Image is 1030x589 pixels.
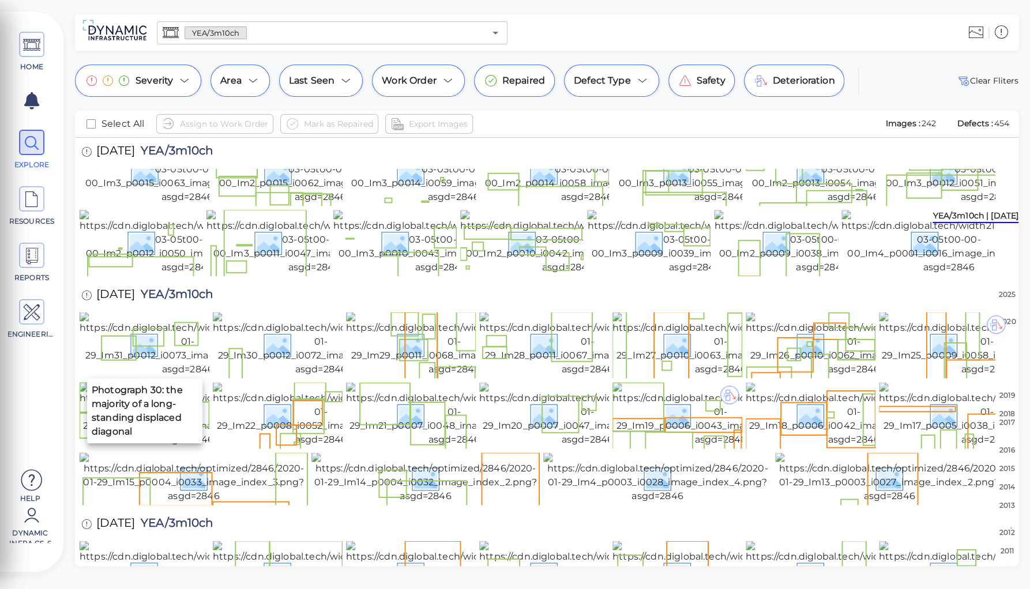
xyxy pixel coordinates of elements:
div: 2018 [995,409,1018,419]
div: 2013 [995,500,1018,511]
img: https://cdn.diglobal.tech/width210/2846/2020-01-29_Im20_p0007_i0047_image_index_3.png?asgd=2846 [479,382,696,447]
span: ENGINEERING [7,329,57,339]
img: https://cdn.diglobal.tech/width210/2846/2025-03-05t00-00-00_Im3_p0013_i0055_image_index_4.png?asg... [612,139,828,204]
img: https://cdn.diglobal.tech/width210/2846/2025-03-05t00-00-00_Im2_p0015_i0062_image_index_3.png?asg... [213,139,428,204]
div: 2019 [995,390,1018,401]
span: [DATE] [96,517,135,533]
img: https://cdn.diglobal.tech/optimized/2846/2020-01-29_Im4_p0003_i0028_image_index_4.png?asgd=2846 [543,452,772,503]
span: Assign to Work Order [180,117,268,131]
div: 2014 [995,482,1018,492]
img: https://cdn.diglobal.tech/width210/2846/2020-01-29_Im29_p0011_i0068_image_index_4.png?asgd=2846 [346,312,562,376]
span: 242 [921,118,935,129]
span: Dynamic Infra CS-6 [6,528,55,543]
span: [DATE] [96,145,135,160]
img: https://cdn.diglobal.tech/width210/2846/2025-03-05t00-00-00_Im2_p0010_i0042_image_index_3.png?asg... [460,210,675,274]
img: https://cdn.diglobal.tech/optimized/2846/2020-01-29_Im14_p0004_i0032_image_index_2.png?asgd=2846 [311,452,540,503]
img: https://cdn.diglobal.tech/width210/2846/2025-03-05t00-00-00_Im2_p0009_i0038_image_index_3.png?asg... [714,210,929,274]
img: https://cdn.diglobal.tech/width210/2846/2020-01-29_Im19_p0006_i0043_image_index_3.png?asgd=2846 [612,382,829,447]
div: 2016 [995,445,1018,455]
img: https://cdn.diglobal.tech/optimized/2846/2020-01-29_Im15_p0004_i0033_image_index_3.png?asgd=2846 [80,452,308,503]
img: https://cdn.diglobal.tech/width210/2846/2025-03-05t00-00-00_Im3_p0011_i0047_image_index_4.png?asg... [206,210,422,274]
div: 2012 [995,527,1018,538]
div: 2025 [995,289,1018,300]
span: EXPLORE [7,160,57,170]
span: Deterioration [772,74,834,88]
span: Select All [102,117,145,131]
span: Export Images [409,117,468,131]
span: YEA/3m10ch [135,288,214,304]
img: https://cdn.diglobal.tech/width210/2846/2025-03-05t00-00-00_Im3_p0009_i0039_image_index_4.png?asg... [587,210,802,274]
span: 454 [994,118,1009,129]
img: https://cdn.diglobal.tech/width210/2846/2020-01-29_Im22_p0008_i0052_image_index_3.png?asgd=2846 [213,382,429,447]
span: Images : [885,118,922,129]
img: https://cdn.diglobal.tech/width210/2846/2020-01-29_Im30_p0012_i0072_image_index_3.png?asgd=2846 [213,312,429,376]
span: YEA/3m10ch [185,28,247,39]
span: HOME [7,62,57,72]
button: Open [487,25,503,41]
span: Safety [697,74,725,88]
span: Help [6,493,55,503]
div: 2017 [995,417,1018,428]
img: https://cdn.diglobal.tech/optimized/2846/2020-01-29_Im13_p0003_i0027_image_index_2.png?asgd=2846 [775,452,1003,503]
img: https://cdn.diglobal.tech/width210/2846/2020-01-29_Im31_p0012_i0073_image_index_4.png?asgd=2846 [80,312,296,376]
span: Defect Type [574,74,631,88]
span: YEA/3m10ch [135,517,214,533]
div: YEA/3m10ch | [DATE] [933,210,1018,223]
span: Severity [136,74,173,88]
iframe: Chat [981,537,1021,580]
div: 2015 [995,463,1018,474]
img: https://cdn.diglobal.tech/width210/2846/2025-03-05t00-00-00_Im2_p0012_i0050_image_index_3.png?asg... [80,210,295,274]
span: Repaired [502,74,545,88]
img: https://cdn.diglobal.tech/width210/2846/2025-03-05t00-00-00_Im3_p0010_i0043_image_index_4.png?asg... [333,210,548,274]
span: RESOURCES [7,216,57,226]
img: https://cdn.diglobal.tech/width210/2846/2025-03-05t00-00-00_Im2_p0013_i0054_image_index_3.png?asg... [746,139,961,204]
span: Clear Fliters [956,74,1018,88]
img: https://cdn.diglobal.tech/width210/2846/2020-01-29_Im28_p0011_i0067_image_index_3.png?asgd=2846 [479,312,696,376]
span: [DATE] [96,288,135,304]
img: https://cdn.diglobal.tech/width210/2846/2020-01-29_Im24_p0009_i0057_image_index_3.png?asgd=2846 [80,382,296,447]
span: YEA/3m10ch [135,145,214,160]
img: https://cdn.diglobal.tech/width210/2846/2020-01-29_Im21_p0007_i0048_image_index_4.png?asgd=2846 [346,382,562,447]
img: https://cdn.diglobal.tech/width210/2846/2020-01-29_Im26_p0010_i0062_image_index_3.png?asgd=2846 [746,312,962,376]
span: Last Seen [289,74,334,88]
img: https://cdn.diglobal.tech/width210/2846/2025-03-05t00-00-00_Im3_p0014_i0059_image_index_4.png?asg... [346,139,561,204]
span: Area [220,74,242,88]
span: Defects : [956,118,994,129]
span: Work Order [382,74,437,88]
img: https://cdn.diglobal.tech/width210/2846/2020-01-29_Im18_p0006_i0042_image_index_2.png?asgd=2846 [746,382,962,447]
img: https://cdn.diglobal.tech/width210/2846/2025-03-05t00-00-00_Im2_p0014_i0058_image_index_3.png?asg... [479,139,694,204]
span: Mark as Repaired [304,117,373,131]
img: https://cdn.diglobal.tech/width210/2846/2025-03-05t00-00-00_Im3_p0015_i0063_image_index_4.png?asg... [80,139,295,204]
span: REPORTS [7,273,57,283]
img: https://cdn.diglobal.tech/width210/2846/2020-01-29_Im27_p0010_i0063_image_index_4.png?asgd=2846 [612,312,829,376]
div: 2020 [995,316,1018,327]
